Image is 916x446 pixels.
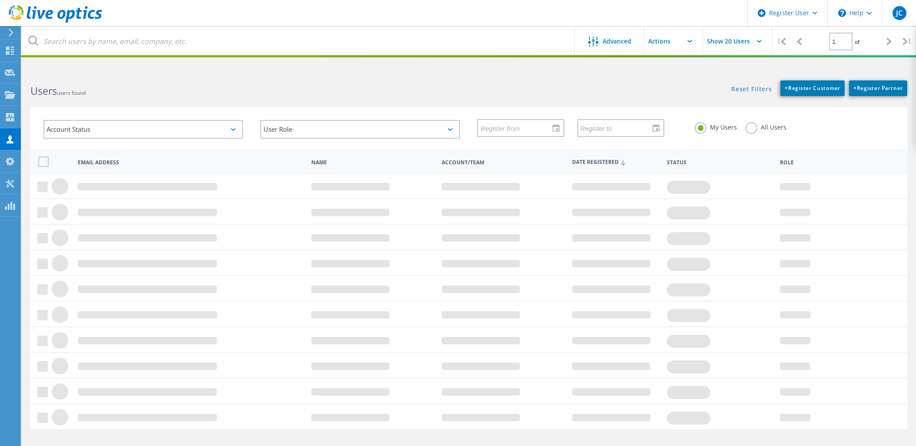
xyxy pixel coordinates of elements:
b: Users [30,84,57,98]
span: Email Address [78,160,304,165]
input: Register to [578,120,657,136]
input: Register from [478,120,557,136]
span: Register Customer [785,84,840,92]
span: Status [667,160,772,165]
div: Account Status [43,120,243,139]
b: + [853,84,857,92]
input: Search users by name, email, company, etc. [22,26,575,57]
div: | [773,26,790,57]
span: users found [57,89,86,97]
svg: \n [838,9,846,17]
span: Register Partner [853,84,903,92]
a: +Register Customer [780,80,845,96]
span: Role [780,160,894,165]
div: User Role [260,120,460,139]
div: | [898,26,916,57]
span: Advanced [603,38,631,44]
span: Date Registered [572,160,660,165]
span: JC [896,10,903,17]
label: All Users [746,122,786,130]
span: Name [311,160,434,165]
a: +Register Partner [849,80,907,96]
b: + [785,84,788,92]
a: Live Optics Dashboard [9,18,102,24]
label: My Users [695,122,737,130]
a: Reset Filters [731,86,772,93]
span: of [855,38,859,46]
span: Account/Team [442,160,565,165]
